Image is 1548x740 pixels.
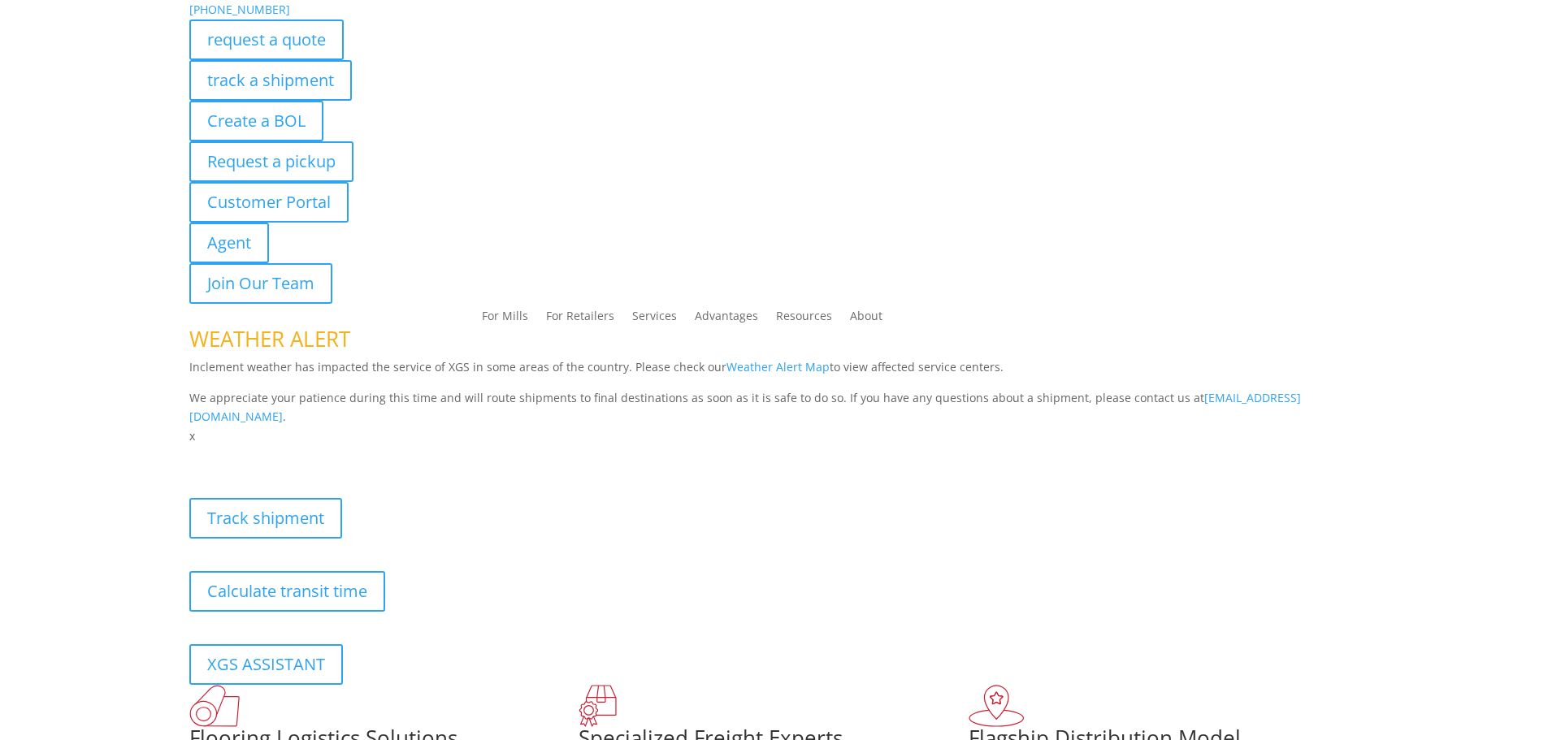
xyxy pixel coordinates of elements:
a: For Retailers [546,310,614,328]
a: track a shipment [189,60,352,101]
img: xgs-icon-focused-on-flooring-red [579,685,617,727]
a: Weather Alert Map [726,359,830,374]
a: Advantages [695,310,758,328]
p: x [189,426,1359,446]
span: WEATHER ALERT [189,324,350,353]
a: Customer Portal [189,182,349,223]
a: request a quote [189,19,344,60]
img: xgs-icon-total-supply-chain-intelligence-red [189,685,240,727]
a: For Mills [482,310,528,328]
img: xgs-icon-flagship-distribution-model-red [969,685,1025,727]
a: Join Our Team [189,263,332,304]
a: [PHONE_NUMBER] [189,2,290,17]
a: Calculate transit time [189,571,385,612]
a: Create a BOL [189,101,323,141]
b: Visibility, transparency, and control for your entire supply chain. [189,448,552,464]
a: Request a pickup [189,141,353,182]
a: About [850,310,882,328]
a: Resources [776,310,832,328]
p: Inclement weather has impacted the service of XGS in some areas of the country. Please check our ... [189,357,1359,388]
a: Services [632,310,677,328]
p: We appreciate your patience during this time and will route shipments to final destinations as so... [189,388,1359,427]
a: Track shipment [189,498,342,539]
a: Agent [189,223,269,263]
a: XGS ASSISTANT [189,644,343,685]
